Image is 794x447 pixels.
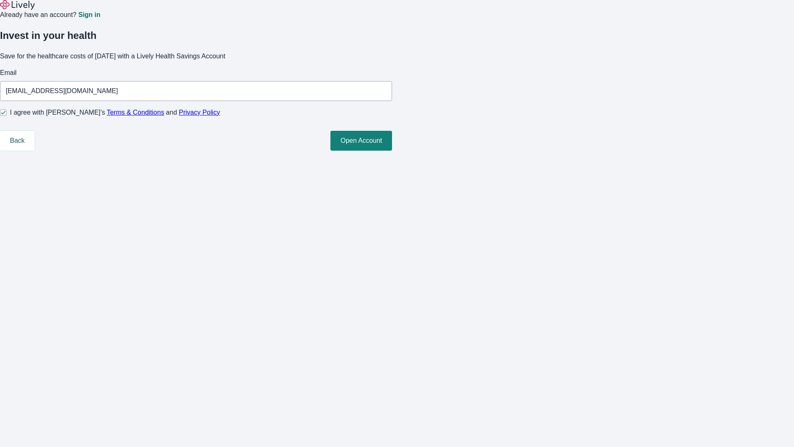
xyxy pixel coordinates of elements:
a: Terms & Conditions [107,109,164,116]
a: Sign in [78,12,100,18]
button: Open Account [330,131,392,151]
span: I agree with [PERSON_NAME]’s and [10,108,220,118]
a: Privacy Policy [179,109,220,116]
